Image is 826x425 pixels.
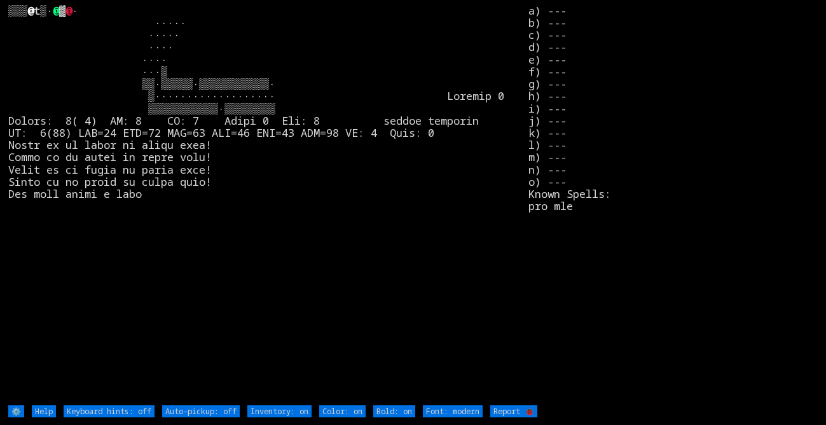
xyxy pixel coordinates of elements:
input: Keyboard hints: off [64,405,155,417]
input: Font: modern [423,405,483,417]
font: @ [27,3,34,18]
larn: ▒▒▒ ▒· ▓ · ····· ····· ···· ···· ···▒ ▒▒·▒▒▒▒▒·▒▒▒▒▒▒▒▒▒▒▒· ▒··················· Loremip 0 ▒▒▒▒▒▒... [8,4,528,404]
input: Report 🐞 [490,405,537,417]
input: Inventory: on [247,405,312,417]
font: t [34,3,40,18]
font: @ [65,3,72,18]
font: @ [53,3,59,18]
stats: a) --- b) --- c) --- d) --- e) --- f) --- g) --- h) --- i) --- j) --- k) --- l) --- m) --- n) ---... [528,4,818,404]
input: Auto-pickup: off [162,405,240,417]
input: ⚙️ [8,405,24,417]
input: Bold: on [373,405,415,417]
input: Color: on [319,405,366,417]
input: Help [32,405,56,417]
